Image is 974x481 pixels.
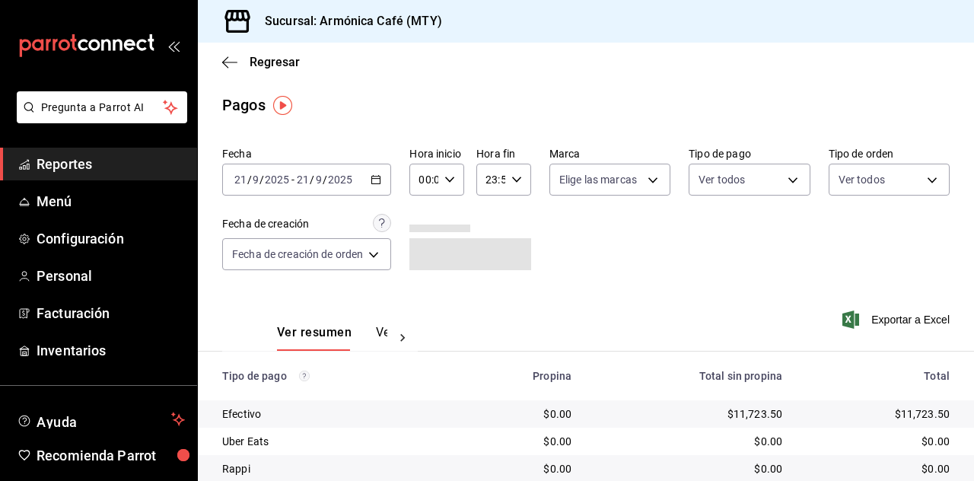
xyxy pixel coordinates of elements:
div: $0.00 [453,461,572,476]
input: ---- [327,174,353,186]
span: / [259,174,264,186]
div: Pagos [222,94,266,116]
button: Pregunta a Parrot AI [17,91,187,123]
span: Ver todos [839,172,885,187]
a: Pregunta a Parrot AI [11,110,187,126]
span: Elige las marcas [559,172,637,187]
span: / [323,174,327,186]
span: Inventarios [37,340,185,361]
button: Ver resumen [277,325,352,351]
div: $11,723.50 [596,406,782,422]
input: -- [252,174,259,186]
div: Rappi [222,461,428,476]
svg: Los pagos realizados con Pay y otras terminales son montos brutos. [299,371,310,381]
span: Configuración [37,228,185,249]
span: Facturación [37,303,185,323]
button: Ver pagos [376,325,433,351]
button: Exportar a Excel [845,311,950,329]
span: Ver todos [699,172,745,187]
label: Hora fin [476,148,531,159]
span: Ayuda [37,410,165,428]
div: $11,723.50 [807,406,950,422]
button: open_drawer_menu [167,40,180,52]
span: / [310,174,314,186]
label: Tipo de orden [829,148,950,159]
h3: Sucursal: Armónica Café (MTY) [253,12,442,30]
span: Fecha de creación de orden [232,247,363,262]
span: - [291,174,294,186]
span: Personal [37,266,185,286]
div: Propina [453,370,572,382]
span: / [247,174,252,186]
div: navigation tabs [277,325,387,351]
div: $0.00 [596,461,782,476]
span: Reportes [37,154,185,174]
div: $0.00 [453,406,572,422]
span: Recomienda Parrot [37,445,185,466]
div: Fecha de creación [222,216,309,232]
div: $0.00 [807,461,950,476]
label: Tipo de pago [689,148,810,159]
span: Menú [37,191,185,212]
div: Total [807,370,950,382]
label: Marca [549,148,670,159]
input: ---- [264,174,290,186]
input: -- [315,174,323,186]
span: Regresar [250,55,300,69]
label: Fecha [222,148,391,159]
div: Efectivo [222,406,428,422]
div: $0.00 [453,434,572,449]
div: Total sin propina [596,370,782,382]
div: Uber Eats [222,434,428,449]
input: -- [296,174,310,186]
div: $0.00 [807,434,950,449]
label: Hora inicio [409,148,464,159]
span: Pregunta a Parrot AI [41,100,164,116]
button: Regresar [222,55,300,69]
div: Tipo de pago [222,370,428,382]
input: -- [234,174,247,186]
img: Tooltip marker [273,96,292,115]
div: $0.00 [596,434,782,449]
